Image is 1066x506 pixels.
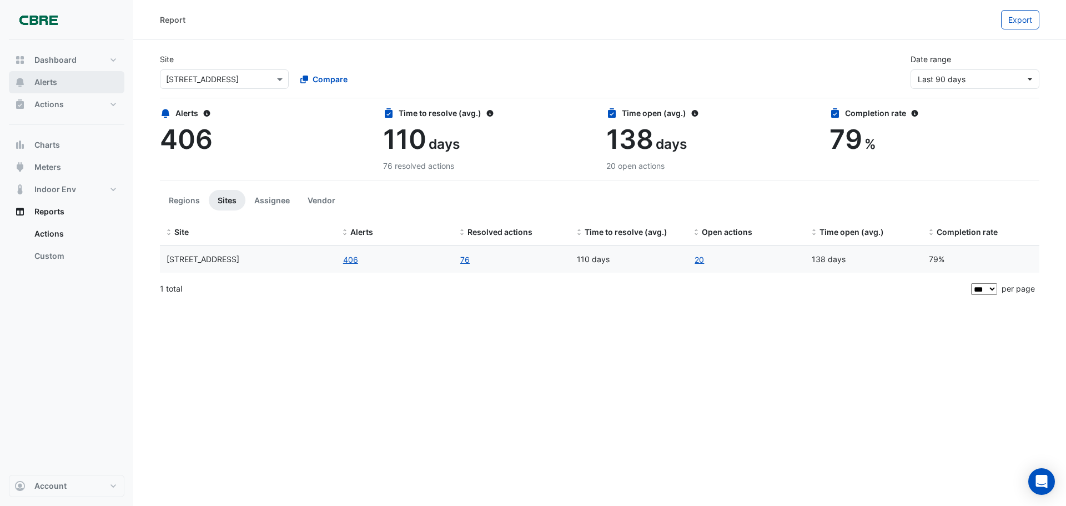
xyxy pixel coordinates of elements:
button: Actions [9,93,124,116]
button: Account [9,475,124,497]
span: Resolved actions [467,227,532,237]
div: 110 days [577,253,681,266]
img: Company Logo [13,9,63,31]
div: Reports [9,223,124,272]
span: Account [34,480,67,492]
div: Report [160,14,185,26]
span: Meters [34,162,61,173]
span: Compare [313,73,348,85]
app-icon: Indoor Env [14,184,26,195]
div: 1 total [160,275,969,303]
button: Charts [9,134,124,156]
app-icon: Dashboard [14,54,26,66]
app-icon: Reports [14,206,26,217]
span: Alerts [350,227,373,237]
button: Regions [160,190,209,211]
button: Indoor Env [9,178,124,201]
span: Export [1008,15,1032,24]
span: Time open (avg.) [819,227,884,237]
button: Last 90 days [911,69,1039,89]
div: Completion rate [829,107,1039,119]
span: Dashboard [34,54,77,66]
a: 76 [460,253,470,266]
div: Open Intercom Messenger [1028,468,1055,495]
div: Time to resolve (avg.) [383,107,593,119]
span: Open actions [702,227,752,237]
span: Site [174,227,189,237]
span: % [864,136,876,152]
button: Vendor [299,190,344,211]
div: 76 resolved actions [383,160,593,172]
span: per page [1002,284,1035,293]
span: 242 Exhibition Street [167,254,239,264]
label: Date range [911,53,951,65]
app-icon: Charts [14,139,26,151]
div: Completion (%) = Resolved Actions / (Resolved Actions + Open Actions) [929,226,1033,239]
button: Compare [293,69,355,89]
span: 406 [160,123,213,156]
a: 20 [694,253,705,266]
span: Reports [34,206,64,217]
app-icon: Meters [14,162,26,173]
span: 79 [829,123,862,156]
span: days [429,136,460,152]
button: Meters [9,156,124,178]
span: Charts [34,139,60,151]
button: Assignee [245,190,299,211]
button: Export [1001,10,1039,29]
span: Time to resolve (avg.) [585,227,667,237]
button: Reports [9,201,124,223]
span: Indoor Env [34,184,76,195]
div: Alerts [160,107,370,119]
button: Alerts [9,71,124,93]
span: days [656,136,687,152]
app-icon: Actions [14,99,26,110]
app-icon: Alerts [14,77,26,88]
label: Site [160,53,174,65]
span: Alerts [34,77,57,88]
span: 110 [383,123,426,156]
span: 138 [606,123,653,156]
span: Completion rate [937,227,998,237]
div: 79% [929,253,1033,266]
div: Time open (avg.) [606,107,816,119]
span: 07 Jun 25 - 05 Sep 25 [918,74,966,84]
button: 406 [343,253,359,266]
div: 138 days [812,253,916,266]
button: Sites [209,190,245,211]
a: Actions [26,223,124,245]
span: Actions [34,99,64,110]
a: Custom [26,245,124,267]
button: Dashboard [9,49,124,71]
div: 20 open actions [606,160,816,172]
